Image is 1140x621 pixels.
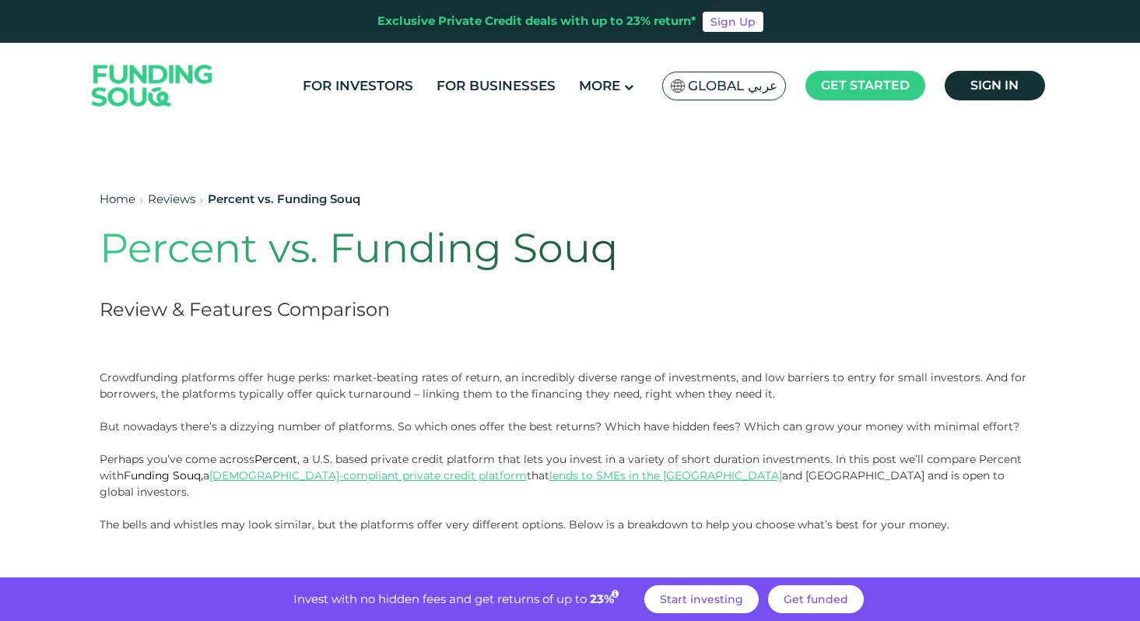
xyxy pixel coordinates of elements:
[549,468,782,482] a: lends to SMEs in the [GEOGRAPHIC_DATA]
[377,12,696,30] div: Exclusive Private Credit deals with up to 23% return*
[644,585,759,613] a: Start investing
[821,78,910,93] span: Get started
[76,47,229,125] img: Logo
[579,78,620,93] span: More
[100,452,1022,499] span: Perhaps you’ve come across , a U.S. based private credit platform that lets you invest in a varie...
[209,468,527,482] a: [DEMOGRAPHIC_DATA]-compliant private credit platform
[148,191,195,206] a: Reviews
[688,77,777,95] span: Global عربي
[671,79,685,93] img: SA Flag
[208,191,360,209] div: Percent vs. Funding Souq
[254,452,297,466] span: Percent
[100,517,949,532] span: The bells and whistles may look similar, but the platforms offer very different options. Below is...
[100,224,853,272] h1: Percent vs. Funding Souq
[612,590,619,598] i: 23% IRR (expected) ~ 15% Net yield (expected)
[100,296,853,323] h2: Review & Features Comparison
[703,12,763,32] a: Sign Up
[124,468,203,482] span: Funding Souq,
[100,419,1019,433] span: But nowadays there’s a dizzying number of platforms. So which ones offer the best returns? Which ...
[590,591,621,606] span: 23%
[970,78,1019,93] span: Sign in
[100,191,135,206] a: Home
[293,591,587,606] span: Invest with no hidden fees and get returns of up to
[945,71,1045,100] a: Sign in
[100,370,1026,401] span: Crowdfunding platforms offer huge perks: market-beating rates of return, an incredibly diverse ra...
[768,585,864,613] a: Get funded
[660,592,743,606] span: Start investing
[784,592,848,606] span: Get funded
[433,73,559,99] a: For Businesses
[299,73,417,99] a: For Investors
